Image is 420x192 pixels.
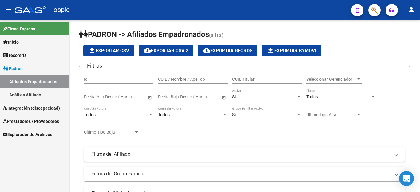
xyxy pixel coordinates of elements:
[88,47,96,54] mat-icon: file_download
[158,112,170,117] span: Todos
[399,171,414,186] div: Open Intercom Messenger
[146,94,153,100] button: Open calendar
[84,130,134,135] span: Ultimo Tipo Baja
[408,6,415,13] mat-icon: person
[84,147,405,162] mat-expansion-panel-header: Filtros del Afiliado
[203,47,210,54] mat-icon: cloud_download
[220,94,227,100] button: Open calendar
[88,48,129,53] span: Exportar CSV
[186,94,216,100] input: Fecha fin
[3,25,35,32] span: Firma Express
[83,45,134,56] button: Exportar CSV
[3,52,27,59] span: Tesorería
[232,112,236,117] span: Si
[3,65,23,72] span: Padrón
[3,131,52,138] span: Explorador de Archivos
[232,94,236,99] span: Si
[91,170,390,177] mat-panel-title: Filtros del Grupo Familiar
[306,94,318,99] span: Todos
[84,94,106,100] input: Fecha inicio
[267,48,316,53] span: Exportar Bymovi
[84,112,96,117] span: Todos
[158,94,180,100] input: Fecha inicio
[112,94,142,100] input: Fecha fin
[79,30,209,39] span: PADRON -> Afiliados Empadronados
[3,118,59,125] span: Prestadores / Proveedores
[49,3,70,17] span: - ospic
[3,39,19,45] span: Inicio
[262,45,321,56] button: Exportar Bymovi
[306,112,356,117] span: Ultimo Tipo Alta
[198,45,257,56] button: Exportar GECROS
[5,6,12,13] mat-icon: menu
[144,47,151,54] mat-icon: cloud_download
[84,61,105,70] h3: Filtros
[3,105,60,112] span: Integración (discapacidad)
[209,32,224,38] span: (alt+a)
[144,48,188,53] span: Exportar CSV 2
[84,167,405,181] mat-expansion-panel-header: Filtros del Grupo Familiar
[267,47,274,54] mat-icon: file_download
[203,48,252,53] span: Exportar GECROS
[139,45,193,56] button: Exportar CSV 2
[306,77,356,82] span: Seleccionar Gerenciador
[91,151,390,158] mat-panel-title: Filtros del Afiliado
